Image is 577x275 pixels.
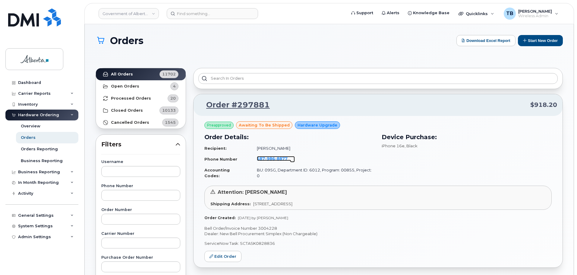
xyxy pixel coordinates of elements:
[162,107,176,113] span: 10133
[382,143,405,148] span: iPhone 16e
[382,133,552,142] h3: Device Purchase:
[101,184,180,188] label: Phone Number
[96,104,186,117] a: Closed Orders10133
[111,72,133,77] strong: All Orders
[111,96,151,101] strong: Processed Orders
[257,156,288,161] span: 587
[173,83,176,89] span: 4
[204,168,230,178] strong: Accounting Codes:
[165,120,176,125] span: 1545
[204,157,237,161] strong: Phone Number
[96,80,186,92] a: Open Orders4
[210,201,251,206] strong: Shipping Address:
[204,251,241,262] a: Edit Order
[204,133,374,142] h3: Order Details:
[170,95,176,101] span: 20
[204,241,552,246] p: ServiceNow Task: SCTASK0828836
[251,143,374,154] td: [PERSON_NAME]
[96,117,186,129] a: Cancelled Orders1545
[204,225,552,231] p: Bell Order/Invoice Number 3004228
[298,122,337,128] span: Hardware Upgrade
[251,165,374,181] td: BU: 095G, Department ID: 6012, Program: 00855, Project: 0
[111,120,149,125] strong: Cancelled Orders
[111,84,139,89] strong: Open Orders
[199,100,270,110] a: Order #297881
[204,216,235,220] strong: Order Created:
[405,143,418,148] span: , Black
[204,231,552,237] p: Dealer: New Bell Procurement Simplex (Non Chargeable)
[204,146,227,151] strong: Recipient:
[101,140,175,149] span: Filters
[101,256,180,260] label: Purchase Order Number
[110,35,143,46] span: Orders
[253,201,292,206] span: [STREET_ADDRESS]
[101,160,180,164] label: Username
[101,208,180,212] label: Order Number
[265,156,275,161] span: 986
[456,35,516,46] button: Download Excel Report
[198,73,558,84] input: Search in orders
[275,156,288,161] span: 8877
[101,232,180,236] label: Carrier Number
[111,108,143,113] strong: Closed Orders
[162,71,176,77] span: 11702
[96,92,186,104] a: Processed Orders20
[530,101,557,109] span: $918.20
[238,216,288,220] span: [DATE] by [PERSON_NAME]
[518,35,563,46] button: Start New Order
[207,123,231,128] span: Preapproved
[257,156,295,161] a: 5879868877
[239,122,290,128] span: awaiting to be shipped
[96,68,186,80] a: All Orders11702
[218,189,287,195] span: Attention: [PERSON_NAME]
